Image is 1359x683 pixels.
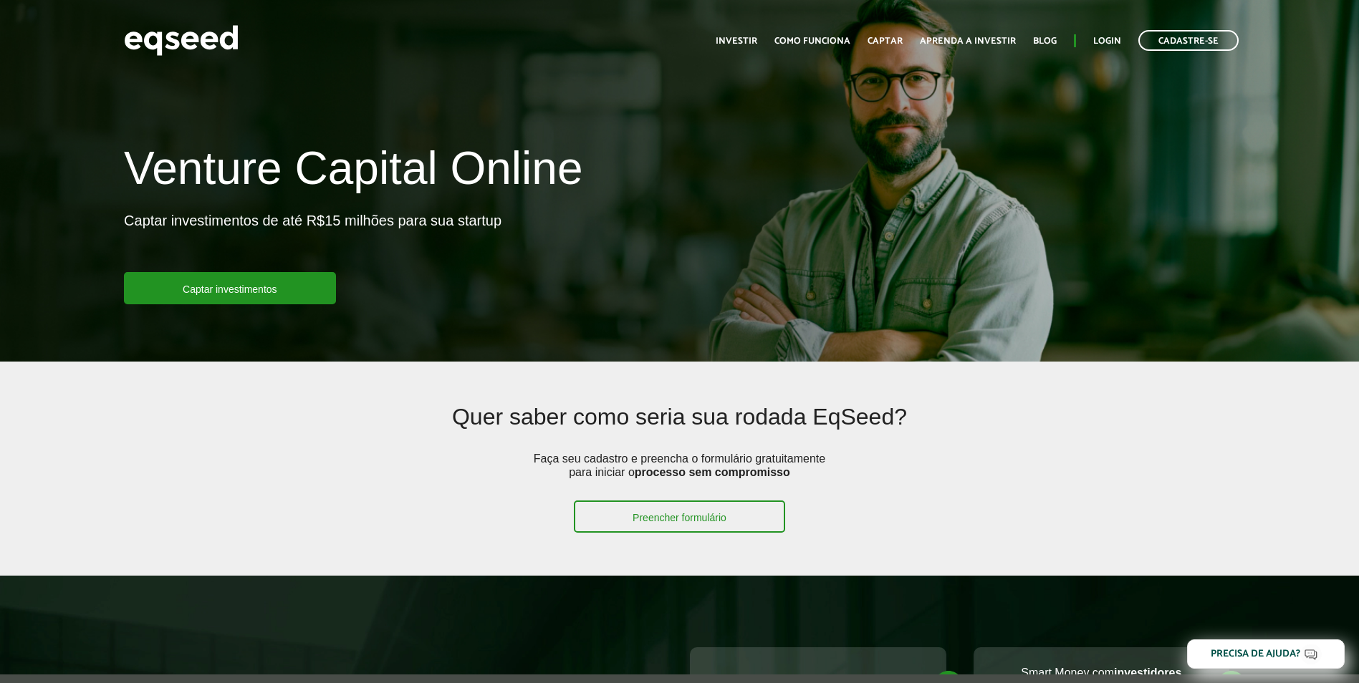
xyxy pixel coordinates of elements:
a: Captar [868,37,903,46]
a: Blog [1033,37,1057,46]
a: Aprenda a investir [920,37,1016,46]
a: Preencher formulário [574,500,785,533]
a: Captar investimentos [124,272,336,304]
a: Login [1093,37,1121,46]
a: Cadastre-se [1138,30,1239,51]
p: Faça seu cadastro e preencha o formulário gratuitamente para iniciar o [529,452,830,500]
strong: processo sem compromisso [635,466,790,478]
p: Captar investimentos de até R$15 milhões para sua startup [124,212,501,272]
img: EqSeed [124,21,239,59]
a: Como funciona [774,37,850,46]
h2: Quer saber como seria sua rodada EqSeed? [237,405,1122,451]
h1: Venture Capital Online [124,143,582,200]
a: Investir [716,37,757,46]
